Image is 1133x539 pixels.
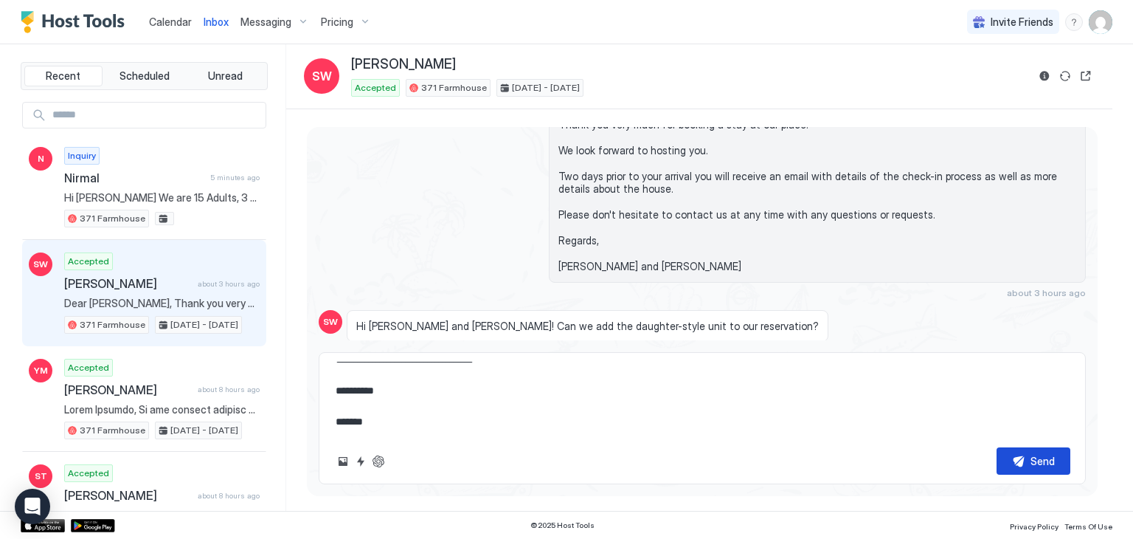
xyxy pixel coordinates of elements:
a: App Store [21,519,65,532]
span: [DATE] - [DATE] [170,318,238,332]
span: Hi [PERSON_NAME] and [PERSON_NAME]! Can we add the daughter-style unit to our reservation? [356,320,819,333]
div: Send [1030,453,1055,469]
span: about 8 hours ago [198,385,260,394]
span: Messaging [240,16,291,29]
span: about 3 hours ago [1007,287,1086,298]
a: Privacy Policy [1010,518,1058,533]
a: Inbox [204,14,229,30]
button: Reservation information [1036,67,1053,85]
span: Hi [PERSON_NAME] We are 15 Adults, 3 Teens and 5 Kids( Two 5 Yr olds, one [DEMOGRAPHIC_DATA], one... [64,191,260,205]
span: © 2025 Host Tools [530,521,595,530]
span: SW [323,315,338,329]
span: 371 Farmhouse [80,318,145,332]
span: N [38,152,44,165]
span: Recent [46,69,80,83]
span: Lorem Ipsumdo, Si ame consect adipisc el sedd eius te Incididun Utlaboree. Dolor ma aliq enimadmi... [64,403,260,416]
span: Accepted [68,361,109,374]
a: Calendar [149,14,192,30]
a: Terms Of Use [1064,518,1112,533]
span: [PERSON_NAME] [351,56,456,73]
span: Dear [PERSON_NAME], Thank you very much for booking a stay at our place. We look forward to hosti... [558,92,1076,273]
button: Sync reservation [1056,67,1074,85]
span: [PERSON_NAME] [64,488,192,503]
a: Host Tools Logo [21,11,131,33]
span: Accepted [68,467,109,480]
span: Lorem Ipsumdol, Si ame consect adipisc el sedd eius te Incididun Utlab. Etdol ma aliq enimadmin v... [64,509,260,522]
span: Dear [PERSON_NAME], Thank you very much for booking a stay at our place. We look forward to hosti... [64,297,260,310]
span: Nirmal [64,171,204,185]
span: Pricing [321,16,353,29]
span: 5 minutes ago [210,173,260,182]
span: Calendar [149,16,192,28]
span: Unread [208,69,243,83]
span: [DATE] - [DATE] [170,424,238,437]
span: Inbox [204,16,229,28]
button: Upload image [334,453,352,470]
span: SW [33,258,48,271]
span: 371 Farmhouse [80,424,145,437]
a: Google Play Store [71,519,115,532]
div: User profile [1089,10,1112,34]
button: ChatGPT Auto Reply [370,453,387,470]
span: Scheduled [119,69,170,83]
button: Send [997,447,1070,475]
span: about 8 hours ago [198,491,260,501]
span: 371 Farmhouse [80,212,145,225]
span: about 3 hours ago [198,279,260,289]
span: Terms Of Use [1064,522,1112,531]
div: Open Intercom Messenger [15,489,50,524]
input: Input Field [46,103,266,128]
span: ST [35,470,47,483]
span: [DATE] - [DATE] [512,81,580,95]
span: Privacy Policy [1010,522,1058,531]
div: menu [1065,13,1083,31]
span: SW [312,67,332,85]
span: [PERSON_NAME] [64,382,192,397]
span: 371 Farmhouse [421,81,487,95]
div: tab-group [21,62,268,90]
span: YM [34,364,48,377]
span: Accepted [355,81,396,95]
span: Accepted [68,255,109,268]
button: Unread [186,66,264,86]
span: Invite Friends [991,16,1053,29]
span: [PERSON_NAME] [64,276,192,291]
button: Open reservation [1077,67,1095,85]
button: Quick reply [352,453,370,470]
button: Scheduled [105,66,184,86]
span: Inquiry [68,149,96,162]
button: Recent [24,66,103,86]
